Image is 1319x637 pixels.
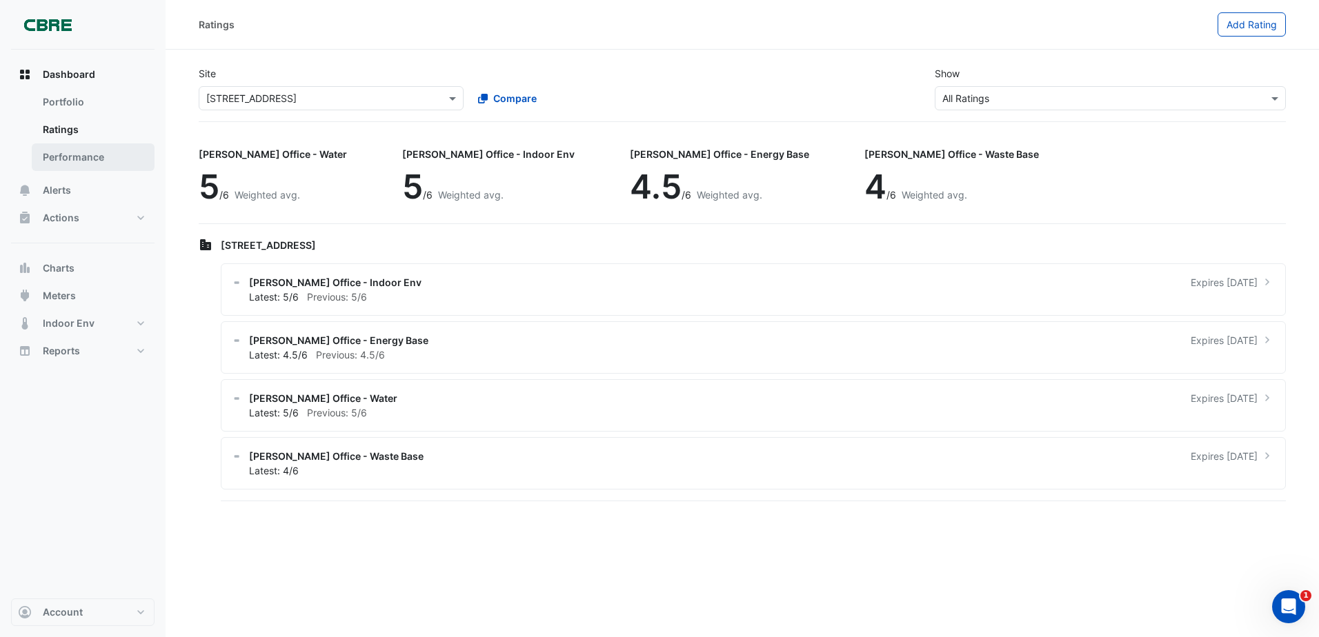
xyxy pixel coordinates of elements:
[199,166,219,207] span: 5
[199,147,347,161] div: [PERSON_NAME] Office - Water
[18,211,32,225] app-icon: Actions
[43,183,71,197] span: Alerts
[249,407,299,418] span: Latest: 5/6
[18,183,32,197] app-icon: Alerts
[886,189,896,201] span: /6
[864,147,1039,161] div: [PERSON_NAME] Office - Waste Base
[902,189,967,201] span: Weighted avg.
[307,407,367,418] span: Previous: 5/6
[249,465,299,476] span: Latest: 4/6
[43,261,75,275] span: Charts
[249,391,397,405] span: [PERSON_NAME] Office - Water
[1191,391,1258,405] span: Expires [DATE]
[43,211,79,225] span: Actions
[316,349,385,361] span: Previous: 4.5/6
[630,147,809,161] div: [PERSON_NAME] Office - Energy Base
[199,17,235,32] div: Ratings
[935,66,960,81] label: Show
[307,291,367,303] span: Previous: 5/6
[11,61,155,88] button: Dashboard
[630,166,682,207] span: 4.5
[1300,590,1311,601] span: 1
[18,316,32,330] app-icon: Indoor Env
[43,605,83,619] span: Account
[11,310,155,337] button: Indoor Env
[697,189,762,201] span: Weighted avg.
[423,189,433,201] span: /6
[469,86,546,110] button: Compare
[438,189,504,201] span: Weighted avg.
[402,147,575,161] div: [PERSON_NAME] Office - Indoor Env
[219,189,229,201] span: /6
[1191,275,1258,290] span: Expires [DATE]
[249,449,424,463] span: [PERSON_NAME] Office - Waste Base
[1191,449,1258,463] span: Expires [DATE]
[17,11,79,39] img: Company Logo
[1272,590,1305,623] iframe: Intercom live chat
[402,166,423,207] span: 5
[249,333,428,347] span: [PERSON_NAME] Office - Energy Base
[235,189,300,201] span: Weighted avg.
[1227,19,1277,30] span: Add Rating
[221,239,316,251] span: [STREET_ADDRESS]
[43,289,76,303] span: Meters
[18,261,32,275] app-icon: Charts
[11,337,155,365] button: Reports
[1218,12,1286,37] button: Add Rating
[682,189,691,201] span: /6
[43,344,80,358] span: Reports
[11,88,155,176] div: Dashboard
[249,349,308,361] span: Latest: 4.5/6
[11,282,155,310] button: Meters
[32,143,155,171] a: Performance
[864,166,886,207] span: 4
[18,344,32,358] app-icon: Reports
[11,204,155,232] button: Actions
[32,88,155,116] a: Portfolio
[199,66,216,81] label: Site
[1191,333,1258,347] span: Expires [DATE]
[11,598,155,626] button: Account
[249,275,422,290] span: [PERSON_NAME] Office - Indoor Env
[11,176,155,204] button: Alerts
[18,68,32,81] app-icon: Dashboard
[249,291,299,303] span: Latest: 5/6
[32,116,155,143] a: Ratings
[43,68,95,81] span: Dashboard
[43,316,95,330] span: Indoor Env
[18,289,32,303] app-icon: Meters
[493,91,537,105] span: Compare
[11,254,155,282] button: Charts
